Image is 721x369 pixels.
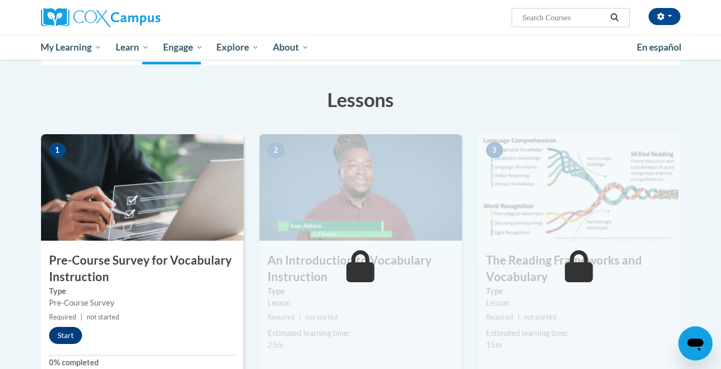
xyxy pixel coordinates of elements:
[486,297,673,309] div: Lesson
[521,11,606,24] input: Search Courses
[41,252,244,285] h3: Pre-Course Survey for Vocabulary Instruction
[268,340,283,349] span: 25m
[517,313,520,321] span: |
[163,41,203,54] span: Engage
[678,326,712,360] iframe: Button to launch messaging window
[266,35,316,60] a: About
[486,327,673,339] div: Estimated learning time:
[268,142,285,158] span: 2
[41,86,681,113] h3: Lessons
[209,35,266,60] a: Explore
[486,142,503,158] span: 3
[478,134,681,241] img: Course Image
[80,313,83,321] span: |
[216,41,259,54] span: Explore
[299,313,301,321] span: |
[637,42,682,53] span: En español
[49,327,82,344] button: Start
[268,327,454,339] div: Estimated learning time:
[41,8,160,27] img: Cox Campus
[305,313,338,321] span: not started
[49,357,236,368] label: 0% completed
[268,285,454,297] label: Type
[524,313,556,321] span: not started
[486,313,513,321] span: Required
[260,252,462,285] h3: An Introduction to Vocabulary Instruction
[49,142,66,158] span: 1
[478,252,681,285] h3: The Reading Frameworks and Vocabulary
[49,297,236,309] div: Pre-Course Survey
[630,36,688,59] a: En español
[486,285,673,297] label: Type
[41,134,244,241] img: Course Image
[606,11,622,24] button: Search
[41,8,244,27] a: Cox Campus
[268,297,454,309] div: Lesson
[25,35,696,60] div: Main menu
[87,313,119,321] span: not started
[49,285,236,297] label: Type
[116,41,149,54] span: Learn
[40,41,102,54] span: My Learning
[486,340,502,349] span: 15m
[268,313,295,321] span: Required
[49,313,76,321] span: Required
[34,35,109,60] a: My Learning
[260,134,462,241] img: Course Image
[649,8,681,25] button: Account Settings
[109,35,156,60] a: Learn
[273,41,309,54] span: About
[156,35,210,60] a: Engage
